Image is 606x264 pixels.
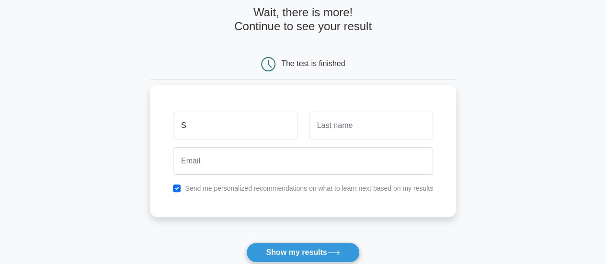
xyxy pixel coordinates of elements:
input: Email [173,147,433,175]
label: Send me personalized recommendations on what to learn next based on my results [185,184,433,192]
input: First name [173,112,297,139]
button: Show my results [246,242,359,263]
input: Last name [309,112,433,139]
div: The test is finished [281,59,345,68]
h4: Wait, there is more! Continue to see your result [150,6,456,34]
